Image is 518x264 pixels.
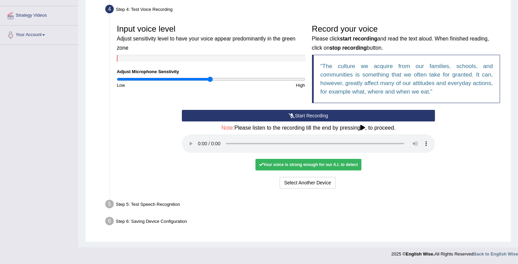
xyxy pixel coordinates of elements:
[113,82,211,88] div: Low
[211,82,308,88] div: High
[280,177,335,188] button: Select Another Device
[406,251,434,257] strong: English Wise.
[312,36,489,50] small: Please click and read the text aloud. When finished reading, click on button.
[0,6,78,23] a: Strategy Videos
[102,198,508,213] div: Step 5: Test Speech Recognition
[340,36,377,42] b: start recording
[117,36,295,50] small: Adjust sensitivity level to have your voice appear predominantly in the green zone
[102,3,508,18] div: Step 4: Test Voice Recording
[255,159,361,170] div: Your voice is strong enough for our A.I. to detect
[0,26,78,43] a: Your Account
[473,251,518,257] a: Back to English Wise
[330,45,367,51] b: stop recording
[117,68,179,75] label: Adjust Microphone Senstivity
[391,247,518,257] div: 2025 © All Rights Reserved
[117,24,305,51] h3: Input voice level
[182,125,435,131] h4: Please listen to the recording till the end by pressing , to proceed.
[312,24,500,51] h3: Record your voice
[182,110,435,121] button: Start Recording
[320,63,493,95] q: The culture we acquire from our families, schools, and communities is something that we often tak...
[221,125,234,131] span: Note:
[102,215,508,230] div: Step 6: Saving Device Configuration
